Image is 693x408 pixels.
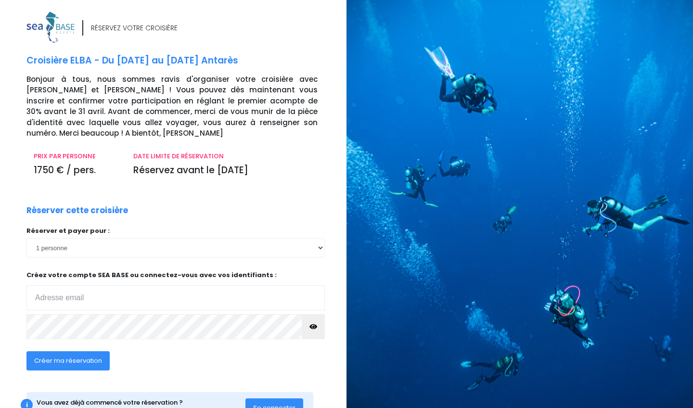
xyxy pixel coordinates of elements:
p: Bonjour à tous, nous sommes ravis d'organiser votre croisière avec [PERSON_NAME] et [PERSON_NAME]... [26,74,339,139]
p: Réserver et payer pour : [26,226,325,236]
p: Créez votre compte SEA BASE ou connectez-vous avec vos identifiants : [26,270,325,310]
p: PRIX PAR PERSONNE [34,152,119,161]
p: Réservez avant le [DATE] [133,164,318,178]
p: DATE LIMITE DE RÉSERVATION [133,152,318,161]
div: RÉSERVEZ VOTRE CROISIÈRE [91,23,178,33]
img: logo_color1.png [26,12,75,43]
p: Croisière ELBA - Du [DATE] au [DATE] Antarès [26,54,339,68]
input: Adresse email [26,285,325,310]
span: Créer ma réservation [34,356,102,365]
p: Réserver cette croisière [26,204,128,217]
p: 1750 € / pers. [34,164,119,178]
button: Créer ma réservation [26,351,110,370]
